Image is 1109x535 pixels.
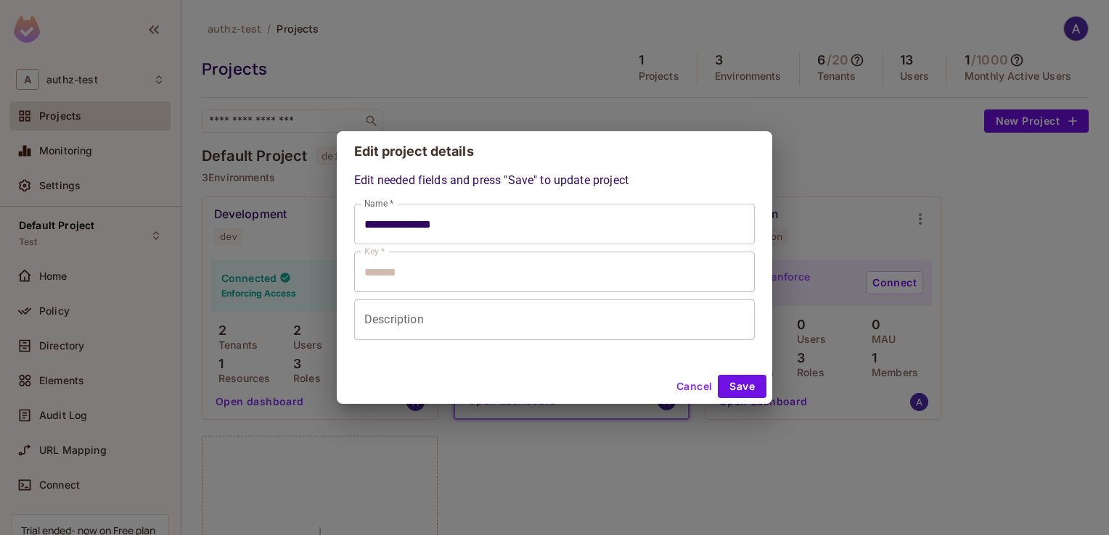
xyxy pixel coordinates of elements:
[364,197,393,210] label: Name *
[671,375,718,398] button: Cancel
[337,131,772,172] h2: Edit project details
[718,375,766,398] button: Save
[354,172,755,340] div: Edit needed fields and press "Save" to update project
[364,245,385,257] label: Key *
